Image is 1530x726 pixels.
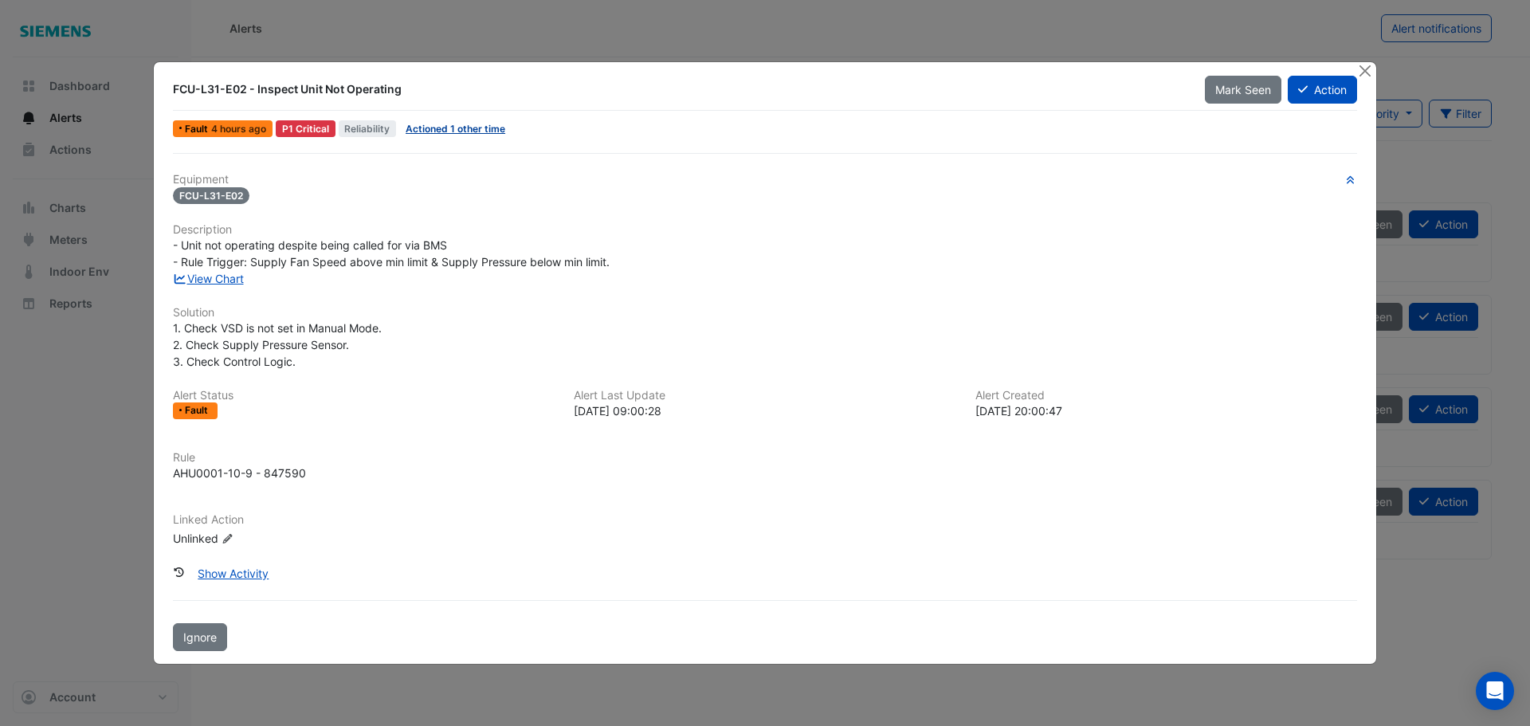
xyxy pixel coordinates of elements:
div: Unlinked [173,529,364,546]
fa-icon: Edit Linked Action [222,532,233,544]
h6: Equipment [173,173,1357,186]
span: - Unit not operating despite being called for via BMS - Rule Trigger: Supply Fan Speed above min ... [173,238,610,269]
button: Show Activity [187,559,279,587]
a: View Chart [173,272,244,285]
span: Fault [185,124,211,134]
div: [DATE] 20:00:47 [975,402,1357,419]
button: Close [1356,62,1373,79]
h6: Linked Action [173,513,1357,527]
h6: Alert Created [975,389,1357,402]
div: FCU-L31-E02 - Inspect Unit Not Operating [173,81,1186,97]
h6: Rule [173,451,1357,465]
span: FCU-L31-E02 [173,187,249,204]
button: Action [1288,76,1357,104]
span: Mark Seen [1215,83,1271,96]
span: Wed 10-Sep-2025 09:00 AEST [211,123,266,135]
h6: Alert Status [173,389,555,402]
h6: Alert Last Update [574,389,955,402]
span: Reliability [339,120,397,137]
button: Ignore [173,623,227,651]
div: Open Intercom Messenger [1476,672,1514,710]
div: P1 Critical [276,120,335,137]
a: Actioned 1 other time [406,123,505,135]
div: AHU0001-10-9 - 847590 [173,465,306,481]
button: Mark Seen [1205,76,1281,104]
span: Ignore [183,630,217,644]
div: [DATE] 09:00:28 [574,402,955,419]
h6: Solution [173,306,1357,320]
span: 1. Check VSD is not set in Manual Mode. 2. Check Supply Pressure Sensor. 3. Check Control Logic. [173,321,382,368]
span: Fault [185,406,211,415]
h6: Description [173,223,1357,237]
